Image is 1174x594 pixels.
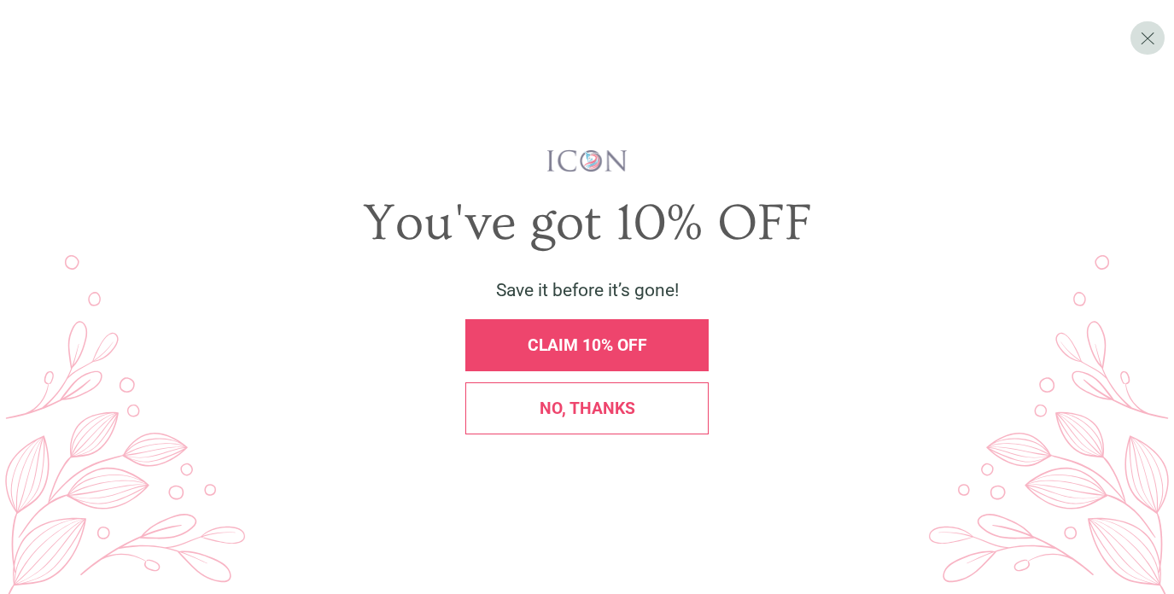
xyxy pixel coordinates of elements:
span: X [1140,26,1155,49]
span: Save it before it’s gone! [496,280,679,300]
img: iconwallstickersl_1754656298800.png [545,148,629,173]
span: No, thanks [540,399,635,418]
span: You've got 10% OFF [363,194,812,253]
span: CLAIM 10% OFF [528,335,647,355]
